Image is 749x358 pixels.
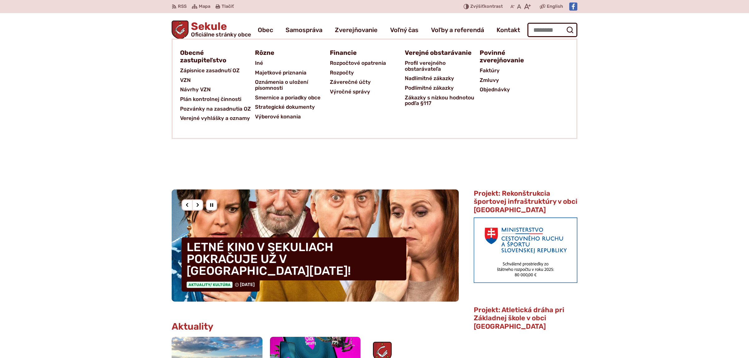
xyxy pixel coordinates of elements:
span: / Kultúra [210,283,231,287]
a: Obecné zastupiteľstvo [180,47,247,66]
a: Verejné obstarávanie [405,47,472,58]
span: Rozpočtové opatrenia [330,58,386,68]
span: VZN [180,75,191,85]
span: Návrhy VZN [180,85,211,94]
a: Zákazky s nízkou hodnotou podľa §117 [405,93,480,108]
a: Zverejňovanie [335,21,378,39]
span: Smernice a poriadky obce [255,93,321,103]
a: Návrhy VZN [180,85,255,94]
a: Nadlimitné zákazky [405,74,480,83]
span: Projekt: Rekonštrukcia športovej infraštruktúry v obci [GEOGRAPHIC_DATA] [474,189,577,214]
span: kontrast [470,4,503,9]
a: Záverečné účty [330,77,405,87]
a: English [546,3,564,10]
span: Majetkové priznania [255,68,306,78]
a: Objednávky [480,85,555,94]
a: Plán kontrolnej činnosti [180,94,255,104]
a: Strategické dokumenty [255,102,330,112]
span: Zmluvy [480,75,499,85]
span: Podlimitné zákazky [405,83,454,93]
h3: Aktuality [172,322,213,332]
span: Objednávky [480,85,510,94]
img: Prejsť na Facebook stránku [569,2,577,11]
a: Kontakt [497,21,520,39]
span: Výročné správy [330,87,370,97]
a: Financie [330,47,397,58]
span: Nadlimitné zákazky [405,74,454,83]
h4: LETNÉ KINO V SEKULIACH POKRAČUJE UŽ V [GEOGRAPHIC_DATA][DATE]! [182,237,406,280]
div: Predošlý slajd [182,199,193,211]
a: Podlimitné zákazky [405,83,480,93]
span: Aktuality [187,282,233,288]
span: Strategické dokumenty [255,102,315,112]
a: Faktúry [480,66,555,75]
img: Prejsť na domovskú stránku [172,21,188,39]
span: Výberové konania [255,112,301,122]
span: [DATE] [240,282,255,287]
span: Tlačiť [222,4,234,9]
span: Zvýšiť [470,4,484,9]
img: min-cras.png [474,217,577,283]
h1: Sekule [188,21,251,37]
a: Smernice a poriadky obce [255,93,330,103]
a: Logo Sekule, prejsť na domovskú stránku. [172,21,251,39]
a: Obec [258,21,273,39]
span: Oficiálne stránky obce [191,32,251,37]
span: Financie [330,47,357,58]
span: Rozpočty [330,68,354,78]
div: Nasledujúci slajd [192,199,203,211]
a: Iné [255,58,330,68]
a: Oznámenia o uložení písomnosti [255,77,330,93]
span: Verejné vyhlášky a oznamy [180,113,250,123]
a: Profil verejného obstarávateľa [405,58,480,74]
a: Rôzne [255,47,322,58]
a: Rozpočtové opatrenia [330,58,405,68]
a: Samospráva [286,21,322,39]
a: Povinné zverejňovanie [480,47,547,66]
a: Voľby a referendá [431,21,484,39]
a: Rozpočty [330,68,405,78]
a: Pozvánky na zasadnutia OZ [180,104,255,114]
span: Iné [255,58,263,68]
span: Mapa [199,3,210,10]
span: Verejné obstarávanie [405,47,472,58]
div: Pozastaviť pohyb slajdera [206,199,217,211]
a: Verejné vyhlášky a oznamy [180,113,255,123]
span: Faktúry [480,66,500,75]
span: Záverečné účty [330,77,371,87]
span: Rôzne [255,47,274,58]
span: RSS [178,3,187,10]
span: English [547,3,563,10]
a: Majetkové priznania [255,68,330,78]
div: 2 / 8 [172,189,459,302]
span: Zápisnice zasadnutí OZ [180,66,240,75]
a: Zápisnice zasadnutí OZ [180,66,255,75]
a: VZN [180,75,255,85]
span: Pozvánky na zasadnutia OZ [180,104,251,114]
a: Voľný čas [390,21,419,39]
span: Plán kontrolnej činnosti [180,94,241,104]
a: Výročné správy [330,87,405,97]
a: LETNÉ KINO V SEKULIACH POKRAČUJE UŽ V [GEOGRAPHIC_DATA][DATE]! Aktuality/ Kultúra [DATE] [172,189,459,302]
span: Projekt: Atletická dráha pri Základnej škole v obci [GEOGRAPHIC_DATA] [474,306,564,331]
a: Výberové konania [255,112,330,122]
a: Zmluvy [480,75,555,85]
